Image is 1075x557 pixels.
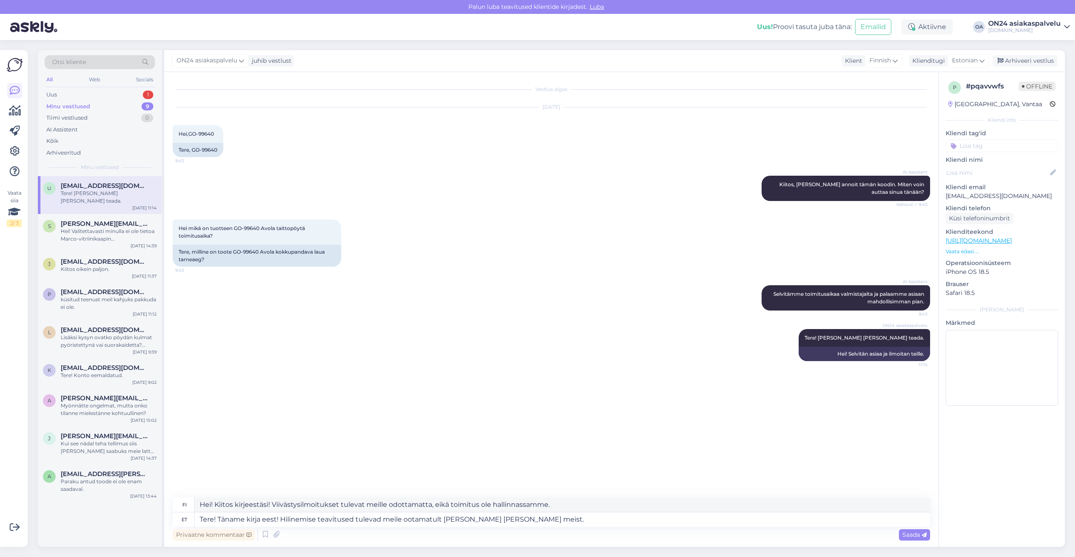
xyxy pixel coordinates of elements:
span: a [48,473,51,479]
p: Brauser [946,280,1058,289]
div: Tere, GO-99640 [173,143,223,157]
div: [GEOGRAPHIC_DATA], Vantaa [948,100,1042,109]
span: s.myllarinen@gmail.com [61,220,148,228]
span: p [953,84,957,91]
div: Proovi tasuta juba täna: [757,22,852,32]
div: # pqavvwfs [966,81,1019,91]
span: Offline [1019,82,1056,91]
span: lehtinen.merja@gmail.com [61,326,148,334]
div: Privaatne kommentaar [173,529,255,541]
div: Tere! Konto eemaldatud. [61,372,157,379]
span: Minu vestlused [81,163,119,171]
span: u [47,185,51,191]
p: Vaata edasi ... [946,248,1058,255]
span: Saada [902,531,927,538]
div: [DATE] 11:14 [132,205,157,211]
div: Web [87,74,102,85]
div: Vestlus algas [173,86,930,93]
div: Lisäksi kysyn ovatko pöydän kulmat pyöristettynä vai suorakaidetta? [PERSON_NAME] maksaisi minull... [61,334,157,349]
div: 2 / 3 [7,220,22,227]
div: fi [182,498,187,512]
div: Kõik [46,137,59,145]
span: pipsalai1@gmail.com [61,288,148,296]
p: Kliendi email [946,183,1058,192]
span: k [48,367,51,373]
div: Minu vestlused [46,102,90,111]
span: l [48,329,51,335]
div: 9 [142,102,153,111]
button: Emailid [855,19,891,35]
span: Otsi kliente [52,58,86,67]
div: [DATE] 13:44 [130,493,157,499]
div: [DATE] 11:12 [133,311,157,317]
div: [DATE] 15:02 [131,417,157,423]
span: 11:14 [896,362,928,368]
span: katja.palvalin@gmail.com [61,364,148,372]
img: Askly Logo [7,57,23,73]
span: s [48,223,51,229]
div: Klient [842,56,862,65]
span: Estonian [952,56,978,65]
div: Küsi telefoninumbrit [946,213,1013,224]
div: AI Assistent [46,126,78,134]
div: 1 [143,91,153,99]
div: [DATE] 11:37 [132,273,157,279]
div: et [182,512,187,527]
p: [EMAIL_ADDRESS][DOMAIN_NAME] [946,192,1058,201]
div: [DATE] 9:02 [132,379,157,386]
div: Tere! [PERSON_NAME] [PERSON_NAME] teada. [61,190,157,205]
div: Hei! Selvitän asiaa ja ilmoitan teille. [799,347,930,361]
span: Hei,GO-99640 [179,131,214,137]
div: ON24 asiakaspalvelu [988,20,1061,27]
span: j [48,261,51,267]
span: Tere! [PERSON_NAME] [PERSON_NAME] teada. [805,335,924,341]
div: Kui see nädal teha tellimus siis [PERSON_NAME] saabuks meie lattu [DATE]. [61,440,157,455]
input: Lisa tag [946,139,1058,152]
span: j [48,435,51,442]
span: AI Assistent [896,169,928,175]
a: [URL][DOMAIN_NAME] [946,237,1012,244]
span: joanna.tzortzis@gmail.com [61,432,148,440]
div: juhib vestlust [249,56,291,65]
span: ON24 asiakaspalvelu [176,56,237,65]
span: Hei mikä on tuotteen GO-99640 Avola taittopöytä toimitusaika? [179,225,306,239]
div: Paraku antud toode ei ole enam saadaval. [61,478,157,493]
a: ON24 asiakaspalvelu[DOMAIN_NAME] [988,20,1070,34]
div: Aktiivne [901,19,953,35]
div: All [45,74,54,85]
span: jani@salmensuo.fi [61,258,148,265]
div: OA [973,21,985,33]
p: Klienditeekond [946,228,1058,236]
div: [DATE] 14:37 [131,455,157,461]
span: p [48,291,51,297]
div: [PERSON_NAME] [946,306,1058,313]
span: 9:43 [896,311,928,317]
span: AI Assistent [896,278,928,285]
div: [DATE] 14:39 [131,243,157,249]
span: anu.parkkila@gmail.com [61,470,148,478]
div: Hei! Valitettavasti minulla ei ole tietoa Marco-vitriinikaapin peilikuvakokoonpanon tai ylösalais... [61,228,157,243]
div: Vaata siia [7,189,22,227]
span: Finnish [869,56,891,65]
b: Uus! [757,23,773,31]
textarea: Hei! Kiitos kirjeestäsi! Viivästysilmoitukset tulevat meille odottamatta, eikä toimitus ole halli... [195,498,930,512]
p: Safari 18.5 [946,289,1058,297]
p: Kliendi nimi [946,155,1058,164]
div: [DATE] [173,103,930,111]
span: ON24 asiakaspalvelu [882,322,928,329]
span: Selvitämme toimitusaikaa valmistajalta ja palaamme asiaan mahdollisimman pian. [773,291,925,305]
p: Märkmed [946,319,1058,327]
div: Klienditugi [909,56,945,65]
span: utriame@icloud.com [61,182,148,190]
div: Kliendi info [946,116,1058,124]
div: [DOMAIN_NAME] [988,27,1061,34]
input: Lisa nimi [946,168,1048,177]
div: küsitud teenust meil kahjuks pakkuda ei ole. [61,296,157,311]
div: Myönnätte ongelmat, mutta onko tilanne mielestänne kohtuullinen? [61,402,157,417]
div: Arhiveeritud [46,149,81,157]
p: iPhone OS 18.5 [946,268,1058,276]
span: 9:43 [175,158,207,164]
span: 9:43 [175,267,207,273]
div: Socials [134,74,155,85]
span: Kiitos, [PERSON_NAME] annoit tämän koodin. Miten voin auttaa sinua tänään? [779,181,925,195]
